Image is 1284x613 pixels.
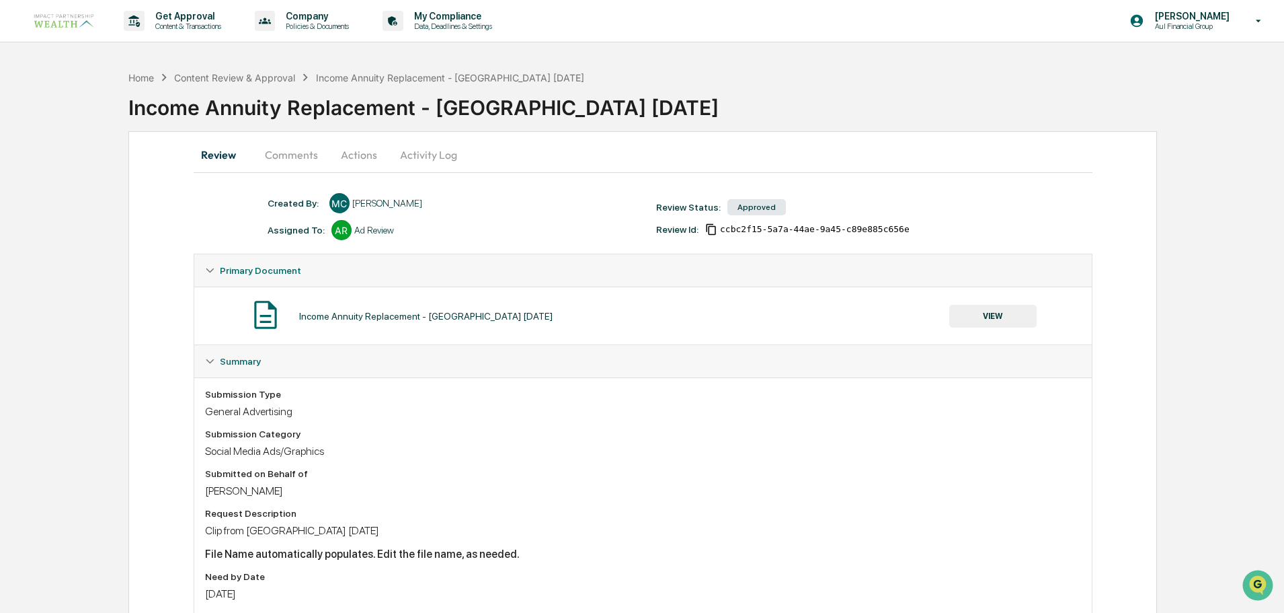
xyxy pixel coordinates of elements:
[111,170,167,183] span: Attestations
[205,389,1081,400] div: Submission Type
[145,22,228,31] p: Content & Transactions
[389,139,468,171] button: Activity Log
[205,508,1081,519] div: Request Description
[205,548,1081,561] div: File Name automatically populates. Edit the file name, as needed.
[97,171,108,182] div: 🗄️
[194,139,254,171] button: Review
[275,22,356,31] p: Policies & Documents
[205,405,1081,418] div: General Advertising
[32,12,97,30] img: logo
[27,195,85,209] span: Data Lookup
[275,11,356,22] p: Company
[128,85,1284,120] div: Income Annuity Replacement - [GEOGRAPHIC_DATA] [DATE]
[128,72,154,83] div: Home
[656,202,721,213] div: Review Status:
[316,72,584,83] div: Income Annuity Replacement - [GEOGRAPHIC_DATA] [DATE]
[194,345,1092,377] div: Summary
[1144,22,1236,31] p: Aul Financial Group
[13,171,24,182] div: 🖐️
[331,220,352,240] div: AR
[220,265,301,276] span: Primary Document
[35,61,222,75] input: Clear
[46,103,220,116] div: Start new chat
[1241,569,1277,605] iframe: Open customer support
[403,11,499,22] p: My Compliance
[134,228,163,238] span: Pylon
[705,223,717,236] span: Copy Id
[205,429,1081,439] div: Submission Category
[13,196,24,207] div: 🔎
[329,139,389,171] button: Actions
[229,107,245,123] button: Start new chat
[299,311,553,322] div: Income Annuity Replacement - [GEOGRAPHIC_DATA] [DATE]
[95,227,163,238] a: Powered byPylon
[92,164,172,188] a: 🗄️Attestations
[8,164,92,188] a: 🖐️Preclearance
[13,28,245,50] p: How can we help?
[268,198,323,209] div: Created By: ‎ ‎
[145,11,228,22] p: Get Approval
[205,484,1081,497] div: [PERSON_NAME]
[205,468,1081,479] div: Submitted on Behalf of
[13,103,38,127] img: 1746055101610-c473b297-6a78-478c-a979-82029cc54cd1
[205,445,1081,458] div: Social Media Ads/Graphics
[720,224,910,235] span: ccbc2f15-5a7a-44ae-9a45-c89e885c656e
[403,22,499,31] p: Data, Deadlines & Settings
[194,287,1092,345] div: Primary Document
[220,356,261,367] span: Summary
[8,190,90,214] a: 🔎Data Lookup
[205,571,1081,582] div: Need by Date
[727,199,786,215] div: Approved
[254,139,329,171] button: Comments
[205,587,1081,600] div: [DATE]
[1144,11,1236,22] p: [PERSON_NAME]
[174,72,295,83] div: Content Review & Approval
[656,224,698,235] div: Review Id:
[329,193,350,213] div: MC
[205,524,1081,537] div: Clip from [GEOGRAPHIC_DATA] [DATE]
[354,225,394,236] div: Ad Review
[194,139,1092,171] div: secondary tabs example
[46,116,170,127] div: We're available if you need us!
[194,254,1092,287] div: Primary Document
[352,198,422,209] div: [PERSON_NAME]
[268,225,325,236] div: Assigned To:
[949,305,1037,328] button: VIEW
[27,170,87,183] span: Preclearance
[249,298,282,332] img: Document Icon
